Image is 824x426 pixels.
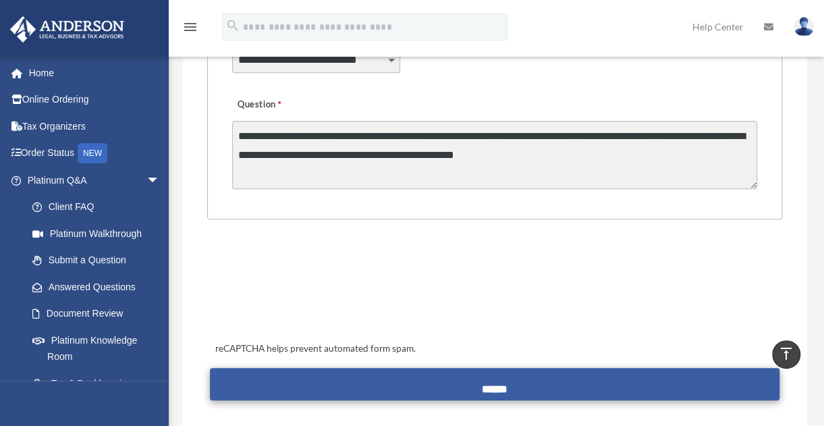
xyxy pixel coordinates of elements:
[225,18,240,33] i: search
[232,96,337,115] label: Question
[19,273,180,300] a: Answered Questions
[19,327,180,370] a: Platinum Knowledge Room
[19,194,180,221] a: Client FAQ
[78,143,107,163] div: NEW
[9,59,180,86] a: Home
[182,24,198,35] a: menu
[146,167,173,194] span: arrow_drop_down
[211,261,416,314] iframe: reCAPTCHA
[6,16,128,43] img: Anderson Advisors Platinum Portal
[9,113,180,140] a: Tax Organizers
[9,167,180,194] a: Platinum Q&Aarrow_drop_down
[9,86,180,113] a: Online Ordering
[778,346,794,362] i: vertical_align_top
[19,247,173,274] a: Submit a Question
[772,340,800,369] a: vertical_align_top
[19,370,180,413] a: Tax & Bookkeeping Packages
[794,17,814,36] img: User Pic
[19,220,180,247] a: Platinum Walkthrough
[182,19,198,35] i: menu
[19,300,180,327] a: Document Review
[210,341,779,357] div: reCAPTCHA helps prevent automated form spam.
[9,140,180,167] a: Order StatusNEW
